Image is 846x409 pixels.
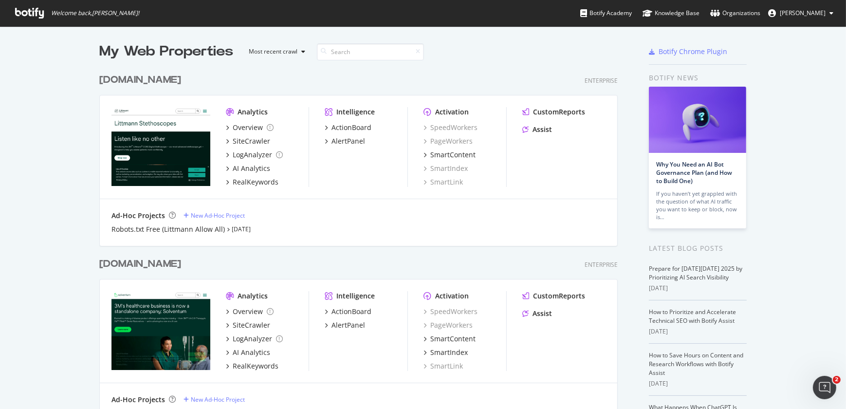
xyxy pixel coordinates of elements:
img: solventum.com [111,291,210,370]
div: Botify Academy [580,8,632,18]
div: Overview [233,123,263,132]
a: LogAnalyzer [226,150,283,160]
a: New Ad-Hoc Project [184,395,245,404]
div: Assist [533,125,552,134]
div: LogAnalyzer [233,334,272,344]
a: ActionBoard [325,123,371,132]
a: RealKeywords [226,177,278,187]
a: CustomReports [522,107,585,117]
div: If you haven’t yet grappled with the question of what AI traffic you want to keep or block, now is… [656,190,739,221]
div: LogAnalyzer [233,150,272,160]
a: PageWorkers [423,320,473,330]
img: www.littmann.com [111,107,210,186]
a: Assist [522,309,552,318]
div: Ad-Hoc Projects [111,395,165,405]
div: ActionBoard [331,123,371,132]
div: Analytics [238,107,268,117]
div: Knowledge Base [643,8,699,18]
div: Analytics [238,291,268,301]
div: RealKeywords [233,361,278,371]
div: CustomReports [533,291,585,301]
div: Enterprise [585,260,618,269]
a: SpeedWorkers [423,123,478,132]
a: How to Prioritize and Accelerate Technical SEO with Botify Assist [649,308,736,325]
div: RealKeywords [233,177,278,187]
div: My Web Properties [99,42,233,61]
a: SmartLink [423,361,463,371]
div: New Ad-Hoc Project [191,395,245,404]
div: Ad-Hoc Projects [111,211,165,221]
img: Why You Need an AI Bot Governance Plan (and How to Build One) [649,87,746,153]
a: LogAnalyzer [226,334,283,344]
a: CustomReports [522,291,585,301]
a: [DOMAIN_NAME] [99,73,185,87]
a: RealKeywords [226,361,278,371]
div: Organizations [710,8,760,18]
a: SiteCrawler [226,136,270,146]
div: AI Analytics [233,164,270,173]
span: 2 [833,376,841,384]
a: [DOMAIN_NAME] [99,257,185,271]
a: Robots.txt Free (Littmann Allow All) [111,224,225,234]
div: [DATE] [649,284,747,293]
div: SiteCrawler [233,136,270,146]
a: Botify Chrome Plugin [649,47,727,56]
a: Overview [226,307,274,316]
a: New Ad-Hoc Project [184,211,245,220]
div: AlertPanel [331,320,365,330]
a: SmartContent [423,334,476,344]
div: Intelligence [336,291,375,301]
a: AlertPanel [325,320,365,330]
div: SmartIndex [430,348,468,357]
a: [DATE] [232,225,251,233]
div: Activation [435,107,469,117]
a: SmartIndex [423,164,468,173]
div: AI Analytics [233,348,270,357]
div: AlertPanel [331,136,365,146]
span: Travis Yano [780,9,826,17]
a: SpeedWorkers [423,307,478,316]
a: SmartContent [423,150,476,160]
div: Botify news [649,73,747,83]
div: ActionBoard [331,307,371,316]
a: How to Save Hours on Content and Research Workflows with Botify Assist [649,351,743,377]
iframe: Intercom live chat [813,376,836,399]
div: [DATE] [649,379,747,388]
div: [DOMAIN_NAME] [99,257,181,271]
div: CustomReports [533,107,585,117]
div: Enterprise [585,76,618,85]
a: AI Analytics [226,348,270,357]
div: Most recent crawl [249,49,297,55]
div: Intelligence [336,107,375,117]
a: AlertPanel [325,136,365,146]
button: Most recent crawl [241,44,309,59]
div: [DOMAIN_NAME] [99,73,181,87]
a: ActionBoard [325,307,371,316]
div: Assist [533,309,552,318]
div: [DATE] [649,327,747,336]
button: [PERSON_NAME] [760,5,841,21]
div: New Ad-Hoc Project [191,211,245,220]
a: SmartIndex [423,348,468,357]
div: SiteCrawler [233,320,270,330]
a: Prepare for [DATE][DATE] 2025 by Prioritizing AI Search Visibility [649,264,742,281]
div: Latest Blog Posts [649,243,747,254]
a: Assist [522,125,552,134]
div: Botify Chrome Plugin [659,47,727,56]
div: Activation [435,291,469,301]
a: PageWorkers [423,136,473,146]
a: AI Analytics [226,164,270,173]
input: Search [317,43,424,60]
div: Overview [233,307,263,316]
a: Overview [226,123,274,132]
a: SmartLink [423,177,463,187]
a: SiteCrawler [226,320,270,330]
